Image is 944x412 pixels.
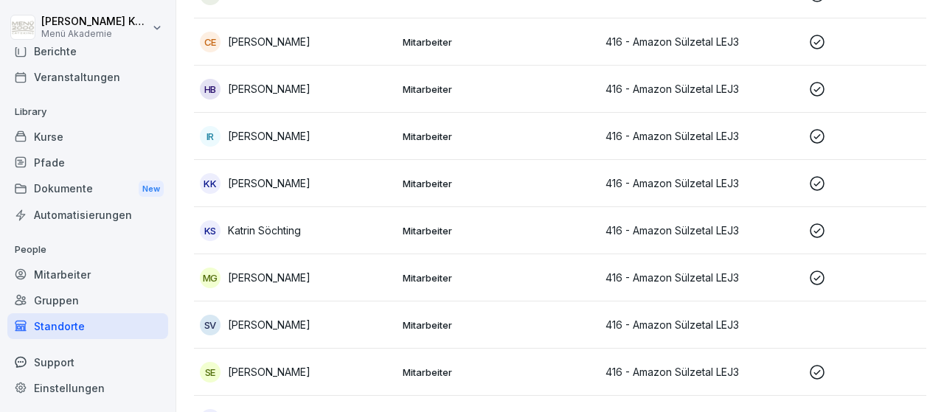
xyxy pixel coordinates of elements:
a: Kurse [7,124,168,150]
p: Mitarbeiter [403,130,594,143]
p: 416 - Amazon Sülzetal LEJ3 [605,81,796,97]
p: Mitarbeiter [403,83,594,96]
a: DokumenteNew [7,175,168,203]
div: KS [200,220,221,241]
p: [PERSON_NAME] [228,317,310,332]
p: Mitarbeiter [403,35,594,49]
p: 416 - Amazon Sülzetal LEJ3 [605,223,796,238]
div: Dokumente [7,175,168,203]
p: 416 - Amazon Sülzetal LEJ3 [605,317,796,332]
p: 416 - Amazon Sülzetal LEJ3 [605,128,796,144]
div: CE [200,32,221,52]
p: Menü Akademie [41,29,149,39]
p: [PERSON_NAME] Knopf [41,15,149,28]
div: SV [200,315,221,335]
div: Support [7,349,168,375]
a: Veranstaltungen [7,64,168,90]
a: Berichte [7,38,168,64]
p: Mitarbeiter [403,271,594,284]
p: 416 - Amazon Sülzetal LEJ3 [605,175,796,191]
div: MG [200,268,221,288]
div: SE [200,362,221,383]
p: People [7,238,168,262]
a: Mitarbeiter [7,262,168,287]
p: Mitarbeiter [403,318,594,332]
a: Gruppen [7,287,168,313]
p: [PERSON_NAME] [228,270,310,285]
div: HB [200,79,221,99]
p: [PERSON_NAME] [228,34,310,49]
div: IR [200,126,221,147]
p: Mitarbeiter [403,177,594,190]
p: 416 - Amazon Sülzetal LEJ3 [605,34,796,49]
p: 416 - Amazon Sülzetal LEJ3 [605,364,796,380]
p: [PERSON_NAME] [228,81,310,97]
p: [PERSON_NAME] [228,364,310,380]
p: 416 - Amazon Sülzetal LEJ3 [605,270,796,285]
p: [PERSON_NAME] [228,175,310,191]
p: Mitarbeiter [403,224,594,237]
a: Standorte [7,313,168,339]
p: [PERSON_NAME] [228,128,310,144]
a: Automatisierungen [7,202,168,228]
div: New [139,181,164,198]
div: KK [200,173,221,194]
p: Library [7,100,168,124]
a: Einstellungen [7,375,168,401]
p: Mitarbeiter [403,366,594,379]
a: Pfade [7,150,168,175]
p: Katrin Söchting [228,223,301,238]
